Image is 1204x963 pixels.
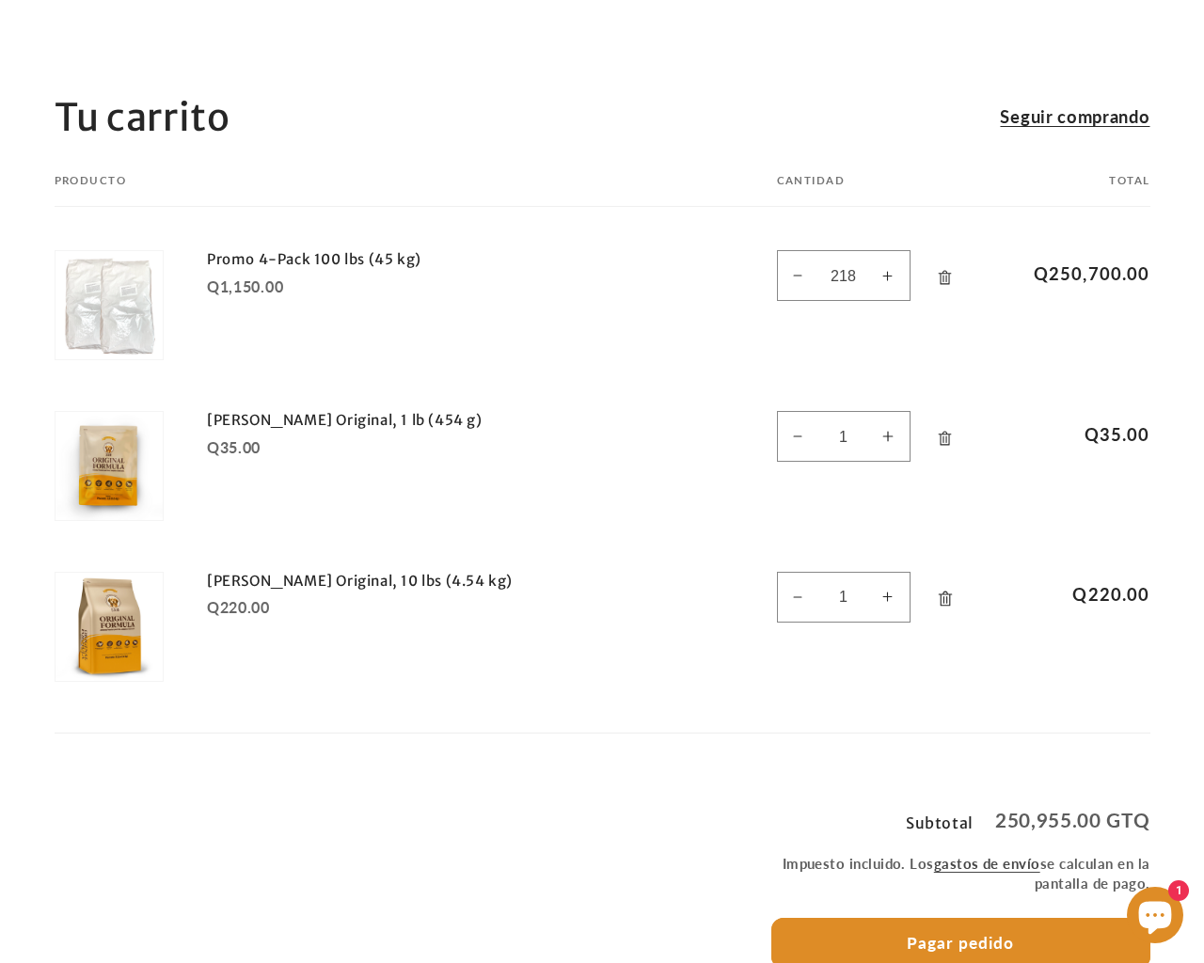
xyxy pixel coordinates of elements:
[207,250,531,269] a: Promo 4-Pack 100 lbs (45 kg)
[995,811,1150,830] p: 250,955.00 GTQ
[906,815,974,830] h3: Subtotal
[1024,582,1150,607] span: Q220.00
[55,174,712,207] th: Producto
[820,411,867,462] input: Cantidad para Sam Original, 1 lb (454 g)
[927,256,964,300] a: Eliminar Promo 4-Pack 100 lbs (45 kg)
[1024,261,1150,286] span: Q250,700.00
[927,417,964,461] a: Eliminar Sam Original, 1 lb (454 g)
[1024,422,1150,447] span: Q35.00
[207,276,531,297] div: Q1,150.00
[207,411,531,430] a: [PERSON_NAME] Original, 1 lb (454 g)
[207,572,531,591] a: [PERSON_NAME] Original, 10 lbs (4.54 kg)
[927,577,964,622] a: Eliminar Sam Original, 10 lbs (4.54 kg)
[207,596,531,618] div: Q220.00
[1121,887,1189,948] inbox-online-store-chat: Chat de la tienda online Shopify
[207,436,531,458] div: Q35.00
[1000,103,1149,132] a: Seguir comprando
[712,174,981,207] th: Cantidad
[934,855,1040,872] a: gastos de envío
[981,174,1150,207] th: Total
[820,250,867,301] input: Cantidad para Promo 4-Pack 100 lbs (45 kg)
[771,854,1150,894] small: Impuesto incluido. Los se calculan en la pantalla de pago.
[55,93,230,142] h1: Tu carrito
[820,572,867,623] input: Cantidad para Sam Original, 10 lbs (4.54 kg)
